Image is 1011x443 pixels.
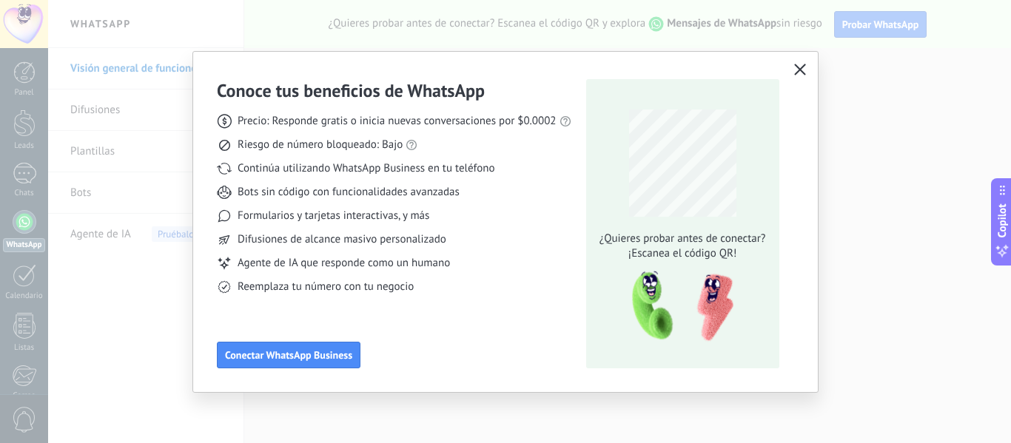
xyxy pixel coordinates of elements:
span: Precio: Responde gratis o inicia nuevas conversaciones por $0.0002 [238,114,557,129]
span: Formularios y tarjetas interactivas, y más [238,209,429,223]
span: Bots sin código con funcionalidades avanzadas [238,185,460,200]
span: Copilot [995,203,1010,237]
span: Agente de IA que responde como un humano [238,256,450,271]
span: ¡Escanea el código QR! [595,246,770,261]
img: qr-pic-1x.png [619,267,736,346]
h3: Conoce tus beneficios de WhatsApp [217,79,485,102]
span: Reemplaza tu número con tu negocio [238,280,414,294]
span: Difusiones de alcance masivo personalizado [238,232,446,247]
span: ¿Quieres probar antes de conectar? [595,231,770,246]
span: Riesgo de número bloqueado: Bajo [238,138,403,152]
span: Conectar WhatsApp Business [225,350,352,360]
span: Continúa utilizando WhatsApp Business en tu teléfono [238,161,494,176]
button: Conectar WhatsApp Business [217,342,360,368]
